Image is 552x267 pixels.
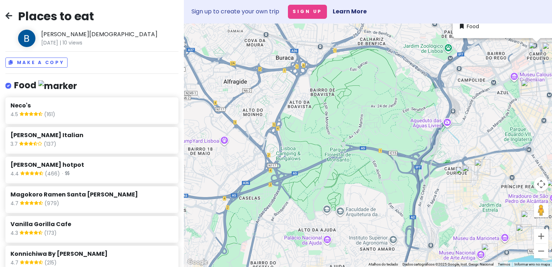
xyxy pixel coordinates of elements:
h6: Vanilla Gorilla Cafe [10,221,173,228]
a: Food [460,22,479,30]
img: Google [186,258,210,267]
a: Abrir esta área no Google Maps (abre uma nova janela) [186,258,210,267]
button: Atalhos do teclado [368,262,398,267]
div: Kuwazi [529,42,544,58]
h2: Places to eat [18,9,158,24]
button: Aumentar o zoom [534,229,548,243]
span: (979) [44,199,59,209]
span: (173) [44,229,57,238]
div: Funky Chunky Cookies [462,165,478,181]
div: Vanilla Gorilla Cafe [521,80,537,96]
a: Learn More [333,7,367,16]
span: (466) [45,170,60,179]
img: Author [18,30,35,47]
h6: Konnichiwa By [PERSON_NAME] [10,250,173,258]
h6: [PERSON_NAME] Italian [10,132,173,139]
div: Neco's [474,159,490,175]
a: Termos (abre em uma nova guia) [498,262,510,266]
span: 3.7 [10,140,19,149]
h6: Neco's [10,102,173,110]
h6: [PERSON_NAME] hotpot [10,161,173,169]
span: 4.5 [10,110,20,120]
span: 4.7 [10,199,20,209]
span: (161) [44,110,55,120]
span: [DATE] 10 views [41,39,158,47]
img: marker [38,80,77,92]
a: Informar erro no mapa [514,262,550,266]
span: [PERSON_NAME][DEMOGRAPHIC_DATA] [41,30,158,39]
div: QUEST [516,224,532,240]
span: | [60,39,61,46]
button: Arraste o Pegman até o mapa para abrir o Street View [534,203,548,217]
span: · [60,170,69,179]
div: Margarida Italian [169,165,185,181]
span: 4.4 [10,170,20,179]
div: Let’s Pastrami [521,211,537,226]
button: Controles da câmera no mapa [534,177,548,191]
span: Dados cartográficos ©2025 Google, Inst. Geogr. Nacional [402,262,493,266]
button: Sign Up [288,5,327,19]
button: Make a Copy [5,58,68,68]
span: (137) [44,140,56,149]
button: Diminuir o zoom [534,244,548,258]
div: Cortesia [456,167,471,183]
div: Picanholo [482,243,497,259]
span: 4.3 [10,229,20,238]
h4: Food [14,80,77,92]
h6: Magokoro Ramen Santa [PERSON_NAME] [10,191,173,199]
